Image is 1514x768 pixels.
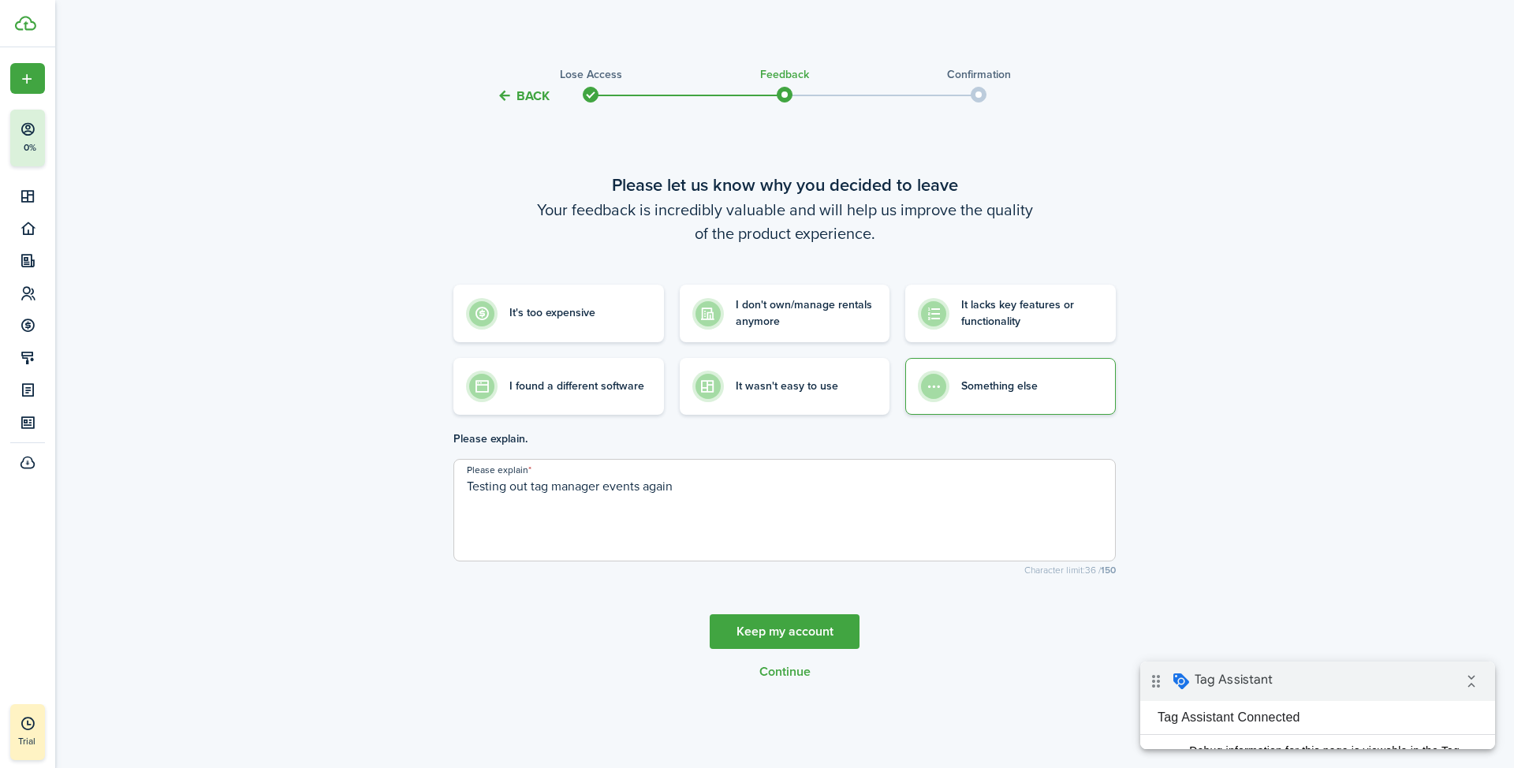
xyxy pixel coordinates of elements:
[710,614,860,649] a: Keep my account
[54,10,132,26] span: Tag Assistant
[560,66,622,83] stepper-dot-title: Lose access
[18,734,81,748] p: Trial
[10,63,45,94] button: Open menu
[20,141,39,155] p: 0%
[760,66,809,83] stepper-dot-title: Feedback
[453,172,1116,198] wizard-step-header-title: Please let us know why you decided to leave
[961,378,1038,394] control-radio-card-description: Something else
[49,81,329,113] span: Debug information for this page is viewable in the Tag Assistant window
[10,704,45,760] a: Trial
[947,66,1011,83] stepper-dot-title: Confirmation
[497,88,550,104] button: Back
[315,4,347,35] i: Collapse debug badge
[453,198,1116,245] wizard-step-header-description: Your feedback is incredibly valuable and will help us improve the quality of the product experience.
[453,431,1116,447] h4: Please explain.
[961,297,1103,330] control-radio-card-description: It lacks key features or functionality
[15,16,36,31] img: TenantCloud
[10,110,141,166] button: 0%
[736,297,878,330] control-radio-card-description: I don't own/manage rentals anymore
[509,305,595,321] control-radio-card-description: It's too expensive
[759,665,811,679] button: Continue
[13,81,39,113] i: check_circle
[1101,563,1116,577] b: 150
[736,378,838,394] control-radio-card-description: It wasn't easy to use
[509,378,644,394] control-radio-card-description: I found a different software
[453,565,1116,575] small: Character limit: 36 /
